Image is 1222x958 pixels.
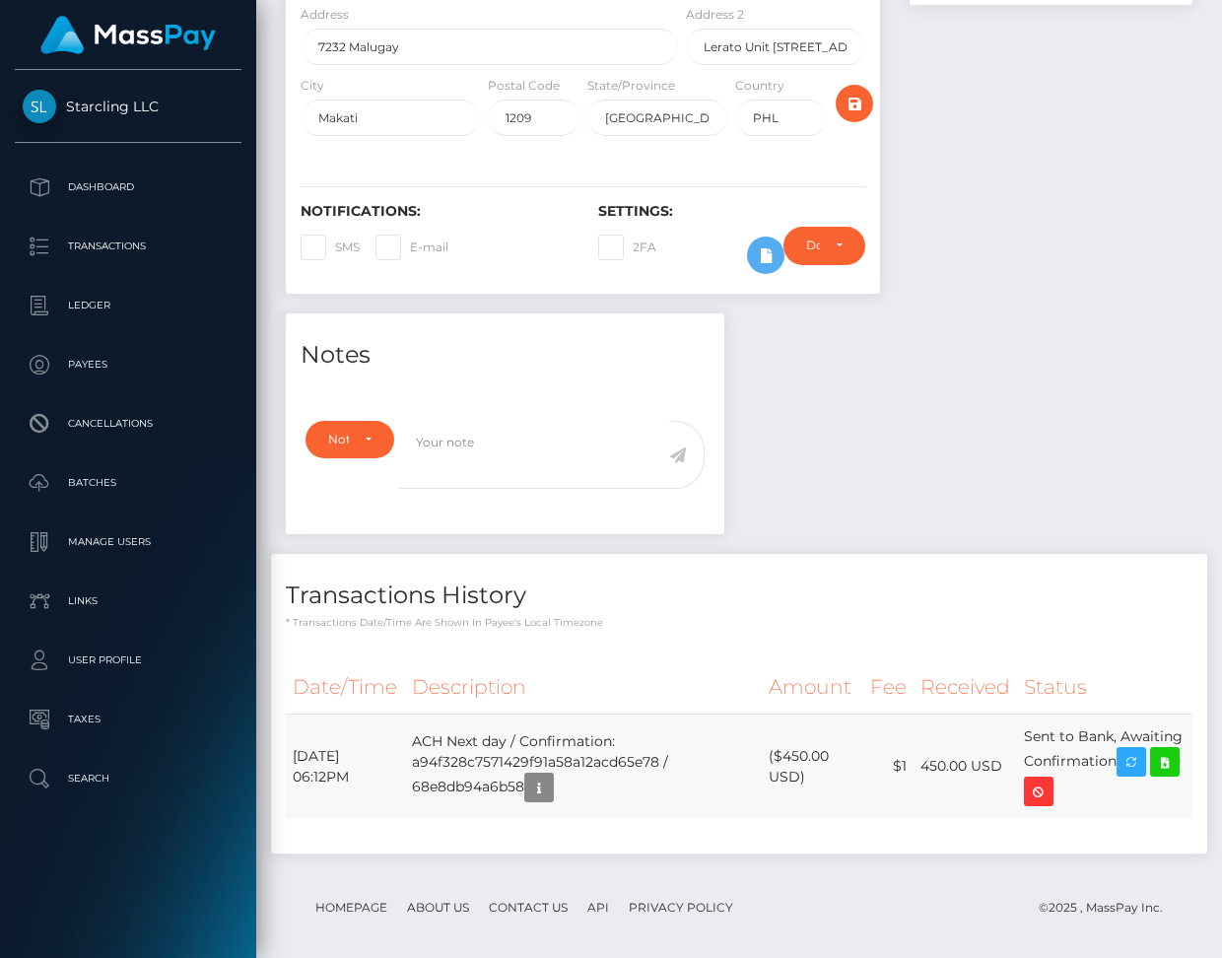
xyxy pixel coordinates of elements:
[23,232,234,261] p: Transactions
[23,527,234,557] p: Manage Users
[15,98,241,115] span: Starcling LLC
[15,754,241,803] a: Search
[23,586,234,616] p: Links
[481,892,576,923] a: Contact Us
[15,399,241,448] a: Cancellations
[286,660,405,715] th: Date/Time
[15,222,241,271] a: Transactions
[762,660,863,715] th: Amount
[301,235,360,260] label: SMS
[15,340,241,389] a: Payees
[23,172,234,202] p: Dashboard
[579,892,617,923] a: API
[307,892,395,923] a: Homepage
[1017,660,1192,715] th: Status
[375,235,448,260] label: E-mail
[806,238,820,253] div: Do not require
[15,458,241,508] a: Batches
[587,77,675,95] label: State/Province
[40,16,216,54] img: MassPay Logo
[286,615,1192,630] p: * Transactions date/time are shown in payee's local timezone
[863,715,914,819] td: $1
[488,77,560,95] label: Postal Code
[621,892,741,923] a: Privacy Policy
[914,660,1017,715] th: Received
[23,350,234,379] p: Payees
[1039,897,1178,919] div: © 2025 , MassPay Inc.
[15,636,241,685] a: User Profile
[23,468,234,498] p: Batches
[783,227,865,264] button: Do not require
[598,203,866,220] h6: Settings:
[15,517,241,567] a: Manage Users
[286,715,405,819] td: [DATE] 06:12PM
[914,715,1017,819] td: 450.00 USD
[301,77,324,95] label: City
[301,338,710,373] h4: Notes
[301,203,569,220] h6: Notifications:
[735,77,784,95] label: Country
[405,715,763,819] td: ACH Next day / Confirmation: a94f328c7571429f91a58a12acd65e78 / 68e8db94a6b58
[301,6,349,24] label: Address
[15,163,241,212] a: Dashboard
[405,660,763,715] th: Description
[328,432,349,447] div: Note Type
[286,579,1192,613] h4: Transactions History
[23,409,234,439] p: Cancellations
[23,90,56,123] img: Starcling LLC
[23,764,234,793] p: Search
[23,291,234,320] p: Ledger
[598,235,656,260] label: 2FA
[15,695,241,744] a: Taxes
[686,6,744,24] label: Address 2
[399,892,477,923] a: About Us
[23,646,234,675] p: User Profile
[1017,715,1192,819] td: Sent to Bank, Awaiting Confirmation
[15,281,241,330] a: Ledger
[305,421,394,458] button: Note Type
[23,705,234,734] p: Taxes
[762,715,863,819] td: ($450.00 USD)
[863,660,914,715] th: Fee
[15,577,241,626] a: Links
